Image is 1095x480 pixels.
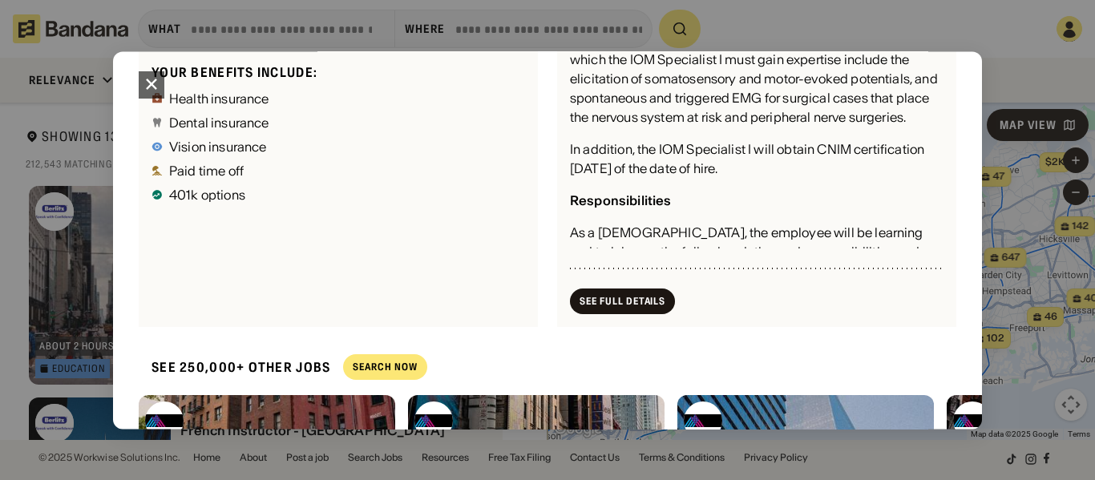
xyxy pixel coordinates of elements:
div: In addition, the IOM Specialist I will obtain CNIM certification [DATE] of the date of hire. [570,140,943,179]
div: Vision insurance [169,140,267,153]
div: Dental insurance [169,116,269,129]
div: Search Now [353,363,418,373]
div: 401k options [169,188,245,201]
img: Mount Sinai logo [684,401,722,440]
div: Responsibilities [570,193,672,209]
div: Paid time off [169,164,244,177]
div: Your benefits include: [152,64,525,81]
div: Health insurance [169,92,269,105]
img: Mount Sinai logo [145,401,184,440]
div: As a [DEMOGRAPHIC_DATA], the employee will be learning and training on the following duties and r... [570,224,943,281]
div: See Full Details [580,296,665,306]
div: See 250,000+ other jobs [139,346,330,389]
img: Mount Sinai logo [414,401,453,440]
img: Mount Sinai logo [953,401,992,440]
